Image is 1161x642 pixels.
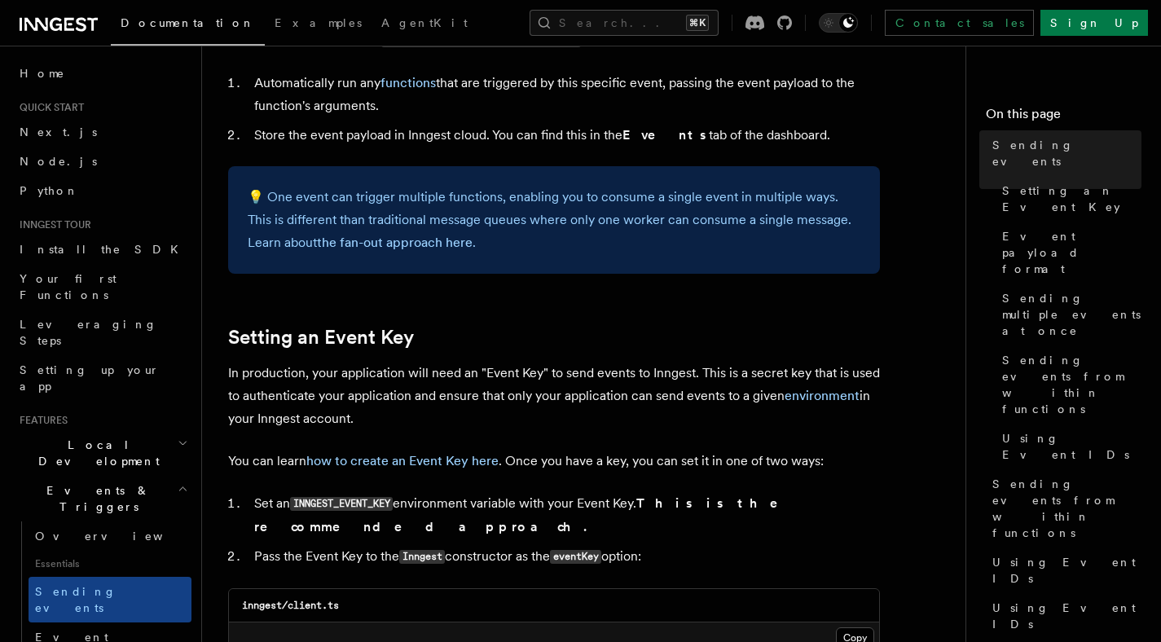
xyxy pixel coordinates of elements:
a: how to create an Event Key here [306,453,499,468]
strong: Events [622,127,709,143]
span: Install the SDK [20,243,188,256]
a: Python [13,176,191,205]
span: Documentation [121,16,255,29]
span: Node.js [20,155,97,168]
a: Your first Functions [13,264,191,310]
span: Using Event IDs [992,554,1141,587]
a: Install the SDK [13,235,191,264]
a: Sending events [29,577,191,622]
a: Documentation [111,5,265,46]
a: Sending events from within functions [986,469,1141,547]
a: Sending events from within functions [996,345,1141,424]
a: Sending multiple events at once [996,284,1141,345]
a: Setting up your app [13,355,191,401]
a: Using Event IDs [986,547,1141,593]
a: Next.js [13,117,191,147]
a: Setting an Event Key [996,176,1141,222]
a: Sending events [986,130,1141,176]
span: Events & Triggers [13,482,178,515]
li: Store the event payload in Inngest cloud. You can find this in the tab of the dashboard. [249,124,880,147]
span: Event payload format [1002,228,1141,277]
code: Inngest [399,550,445,564]
button: Search...⌘K [530,10,719,36]
a: AgentKit [372,5,477,44]
a: Home [13,59,191,88]
a: Examples [265,5,372,44]
strong: This is the recommended approach. [254,495,801,534]
span: Essentials [29,551,191,577]
a: Using Event IDs [986,593,1141,639]
li: Set an environment variable with your Event Key. [249,492,880,539]
span: Quick start [13,101,84,114]
span: Inngest tour [13,218,91,231]
p: In production, your application will need an "Event Key" to send events to Inngest. This is a sec... [228,362,880,430]
a: functions [380,75,436,90]
span: Sending events from within functions [992,476,1141,541]
a: Using Event IDs [996,424,1141,469]
span: Sending events from within functions [1002,352,1141,417]
code: INNGEST_EVENT_KEY [290,497,393,511]
span: Using Event IDs [1002,430,1141,463]
a: Event payload format [996,222,1141,284]
p: You can learn . Once you have a key, you can set it in one of two ways: [228,450,880,473]
span: Leveraging Steps [20,318,157,347]
a: Leveraging Steps [13,310,191,355]
span: Setting up your app [20,363,160,393]
a: Sign Up [1040,10,1148,36]
a: Contact sales [885,10,1034,36]
button: Toggle dark mode [819,13,858,33]
kbd: ⌘K [686,15,709,31]
a: Node.js [13,147,191,176]
span: Features [13,414,68,427]
span: Using Event IDs [992,600,1141,632]
span: Your first Functions [20,272,117,301]
p: 💡 One event can trigger multiple functions, enabling you to consume a single event in multiple wa... [248,186,860,254]
span: Local Development [13,437,178,469]
a: Setting an Event Key [228,326,414,349]
li: Automatically run any that are triggered by this specific event, passing the event payload to the... [249,72,880,117]
span: Python [20,184,79,197]
a: Overview [29,521,191,551]
li: Pass the Event Key to the constructor as the option: [249,545,880,569]
span: Home [20,65,65,81]
a: the fan-out approach here [317,235,473,250]
span: Next.js [20,125,97,139]
button: Events & Triggers [13,476,191,521]
span: Examples [275,16,362,29]
span: Sending multiple events at once [1002,290,1141,339]
span: Sending events [992,137,1141,169]
button: Local Development [13,430,191,476]
code: inngest/client.ts [242,600,339,611]
span: AgentKit [381,16,468,29]
a: environment [785,388,860,403]
h4: On this page [986,104,1141,130]
code: eventKey [550,550,601,564]
span: Overview [35,530,203,543]
span: Sending events [35,585,117,614]
span: Setting an Event Key [1002,182,1141,215]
